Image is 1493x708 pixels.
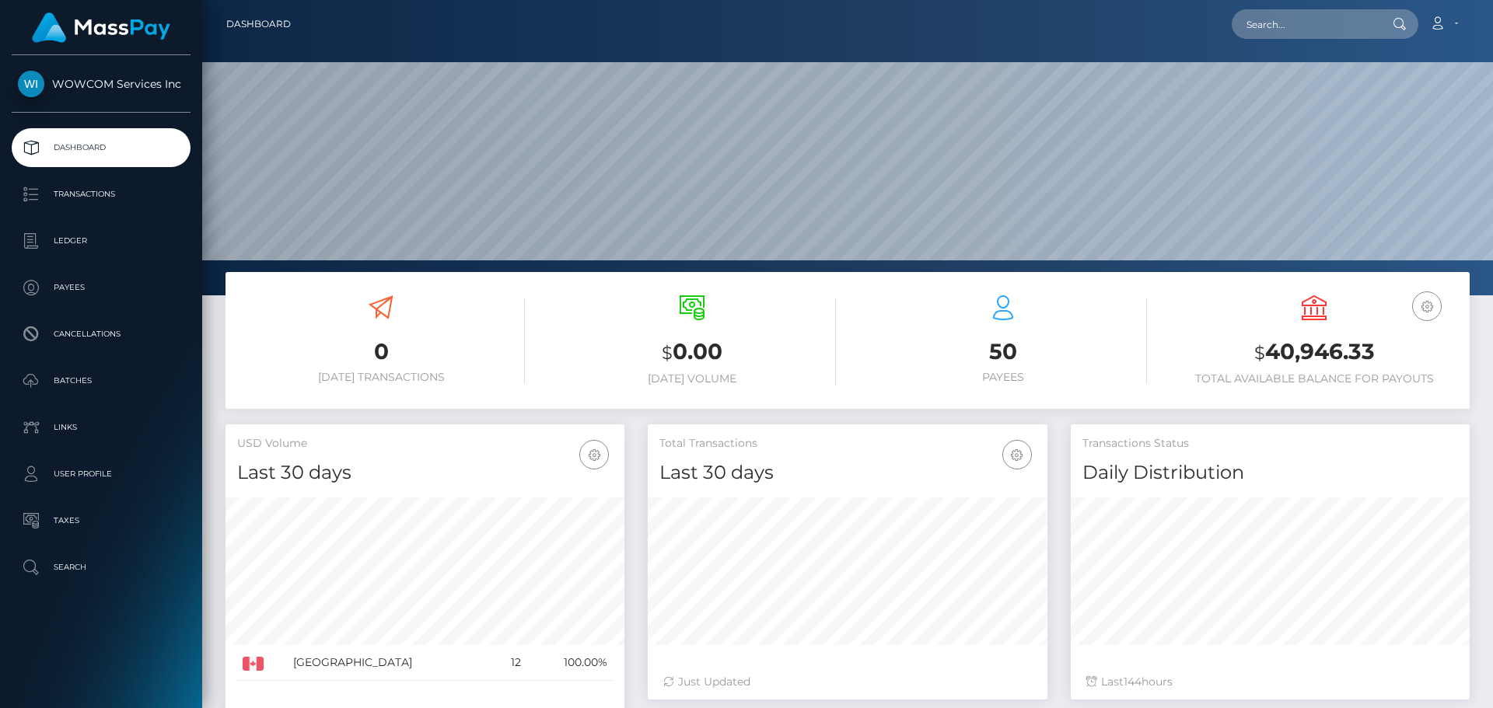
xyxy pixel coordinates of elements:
[494,645,527,681] td: 12
[18,136,184,159] p: Dashboard
[859,337,1147,367] h3: 50
[1232,9,1378,39] input: Search...
[18,556,184,579] p: Search
[18,183,184,206] p: Transactions
[663,674,1031,690] div: Just Updated
[12,77,191,91] span: WOWCOM Services Inc
[237,371,525,384] h6: [DATE] Transactions
[12,361,191,400] a: Batches
[12,501,191,540] a: Taxes
[1086,674,1454,690] div: Last hours
[12,221,191,260] a: Ledger
[18,462,184,486] p: User Profile
[526,645,613,681] td: 100.00%
[18,509,184,532] p: Taxes
[18,416,184,439] p: Links
[237,337,525,367] h3: 0
[18,323,184,346] p: Cancellations
[662,342,673,364] small: $
[659,436,1035,452] h5: Total Transactions
[1254,342,1265,364] small: $
[243,657,264,671] img: CA.png
[12,268,191,307] a: Payees
[1082,436,1458,452] h5: Transactions Status
[12,455,191,494] a: User Profile
[18,369,184,392] p: Batches
[18,229,184,253] p: Ledger
[1170,372,1458,385] h6: Total Available Balance for Payouts
[659,459,1035,487] h4: Last 30 days
[12,548,191,587] a: Search
[12,175,191,214] a: Transactions
[12,128,191,167] a: Dashboard
[12,315,191,354] a: Cancellations
[1082,459,1458,487] h4: Daily Distribution
[548,372,836,385] h6: [DATE] Volume
[859,371,1147,384] h6: Payees
[237,459,613,487] h4: Last 30 days
[548,337,836,368] h3: 0.00
[18,276,184,299] p: Payees
[18,71,44,97] img: WOWCOM Services Inc
[226,8,291,40] a: Dashboard
[1170,337,1458,368] h3: 40,946.33
[237,436,613,452] h5: USD Volume
[12,408,191,447] a: Links
[1124,675,1142,689] span: 144
[288,645,494,681] td: [GEOGRAPHIC_DATA]
[32,12,170,43] img: MassPay Logo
